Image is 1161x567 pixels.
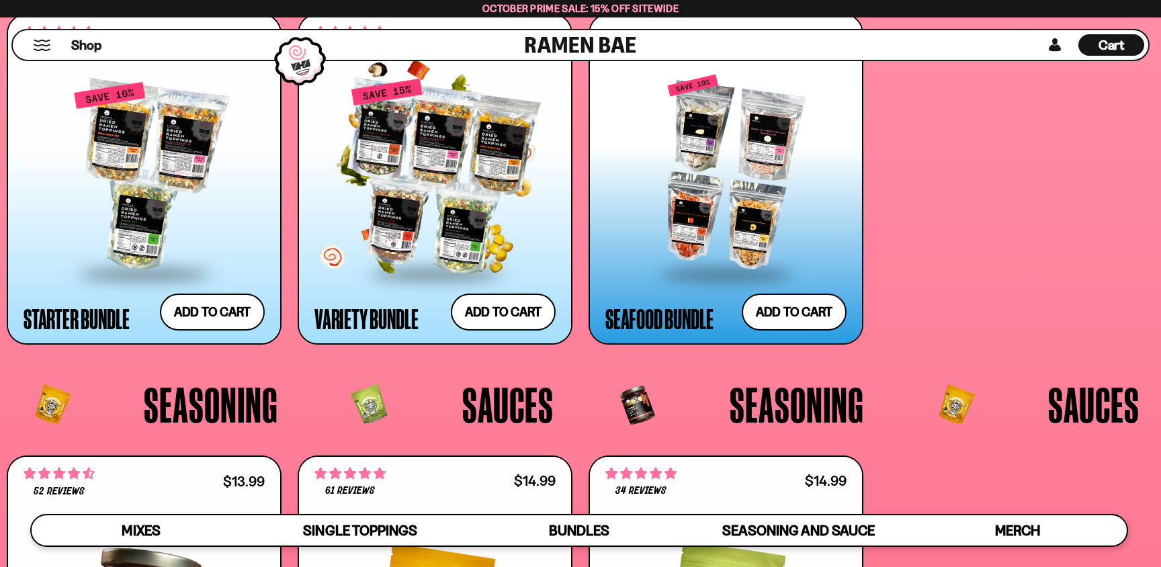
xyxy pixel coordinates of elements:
button: Add to cart [451,294,556,331]
span: 34 reviews [615,486,666,496]
span: 5.00 stars [605,465,677,482]
span: Single Toppings [303,522,417,539]
a: Single Toppings [251,515,470,546]
span: Mixes [122,522,160,539]
span: Sauces [462,380,554,429]
span: Seasoning [730,380,864,429]
a: 4.71 stars 4845 reviews $69.99 Starter Bundle Add to cart [7,13,282,344]
div: Seafood Bundle [605,306,714,331]
button: Add to cart [742,294,847,331]
div: $14.99 [514,474,556,487]
div: Starter Bundle [24,306,130,331]
a: Mixes [32,515,251,546]
div: Variety Bundle [314,306,419,331]
a: Bundles [470,515,689,546]
span: 4.84 stars [314,465,386,482]
button: Add to cart [160,294,265,331]
span: Shop [71,36,101,54]
a: Merch [908,515,1127,546]
a: $43.16 Seafood Bundle Add to cart [589,13,863,344]
span: 61 reviews [325,486,375,496]
a: 4.63 stars 6356 reviews $114.99 Variety Bundle Add to cart [298,13,572,344]
span: Seasoning and Sauce [722,522,875,539]
button: Mobile Menu Trigger [33,40,51,51]
div: $14.99 [805,474,847,487]
span: Seasoning [144,380,278,429]
span: October Prime Sale: 15% off Sitewide [482,2,679,15]
span: Sauces [1048,380,1139,429]
div: Cart [1078,30,1144,60]
span: 52 reviews [34,486,85,497]
a: Seasoning and Sauce [689,515,908,546]
div: $13.99 [223,475,265,488]
span: 4.71 stars [24,465,95,482]
span: Merch [995,522,1040,539]
span: Cart [1099,37,1125,53]
span: Bundles [549,522,609,539]
a: Shop [71,34,101,56]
